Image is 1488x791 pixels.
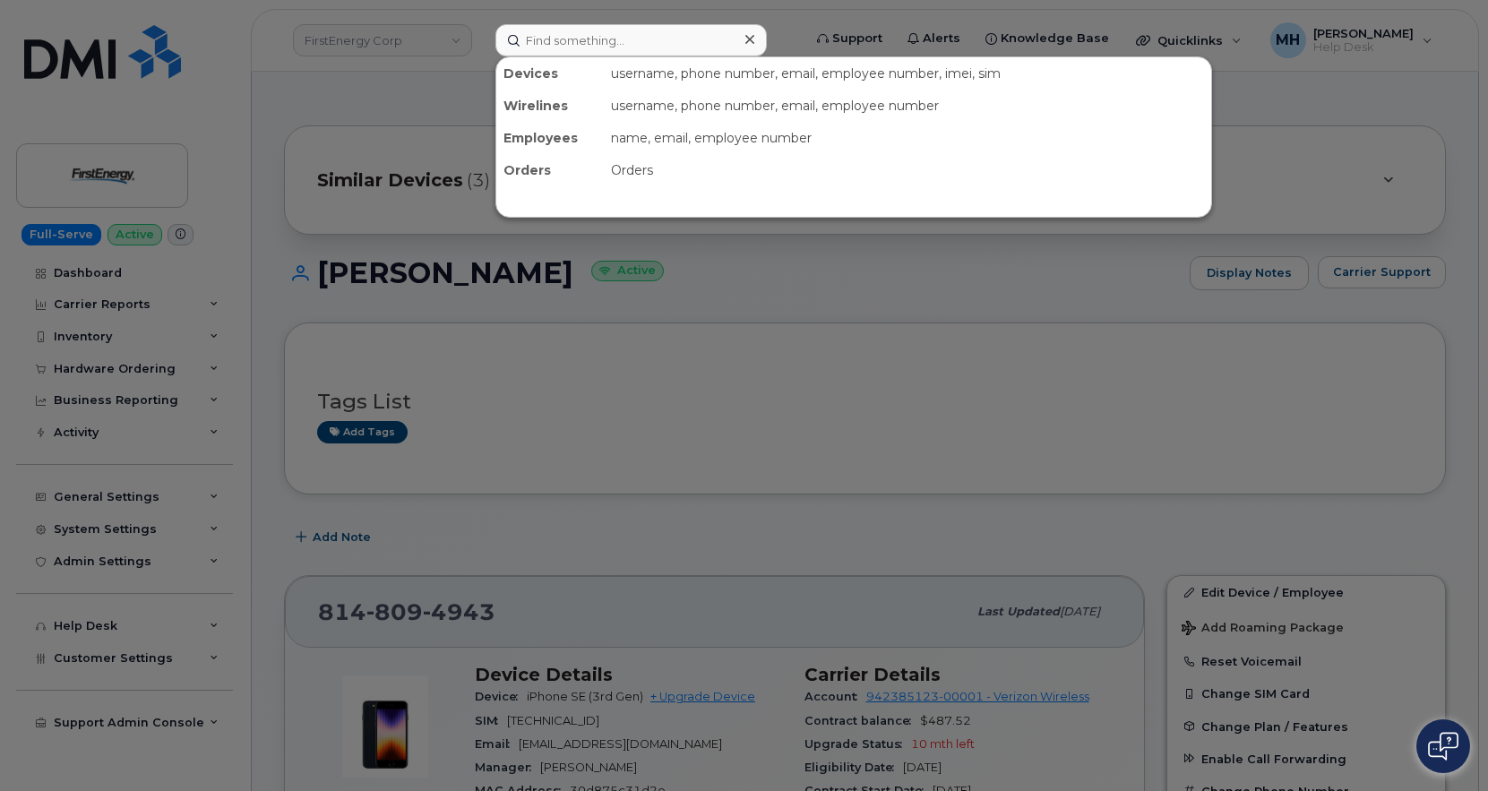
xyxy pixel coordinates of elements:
div: username, phone number, email, employee number, imei, sim [604,57,1211,90]
div: Orders [604,154,1211,186]
div: Devices [496,57,604,90]
div: Wirelines [496,90,604,122]
img: Open chat [1428,732,1458,761]
div: username, phone number, email, employee number [604,90,1211,122]
div: name, email, employee number [604,122,1211,154]
div: Orders [496,154,604,186]
div: Employees [496,122,604,154]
